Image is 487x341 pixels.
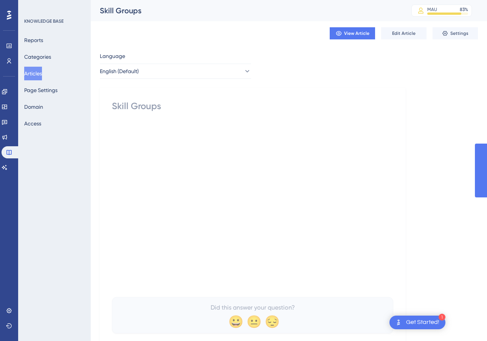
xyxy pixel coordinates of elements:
button: Page Settings [24,83,57,97]
div: 1 [439,314,445,321]
button: Domain [24,100,43,114]
span: View Article [344,30,369,36]
button: English (Default) [100,64,251,79]
div: Skill Groups [112,100,393,112]
div: 83 % [460,6,468,13]
span: English (Default) [100,67,139,76]
span: Did this answer your question? [211,303,295,312]
div: Get Started! [406,318,439,327]
button: Settings [433,27,478,39]
span: Edit Article [392,30,416,36]
div: KNOWLEDGE BASE [24,18,64,24]
button: View Article [330,27,375,39]
div: Skill Groups [100,5,392,16]
button: Access [24,117,41,130]
iframe: UserGuiding AI Assistant Launcher [455,311,478,334]
span: Language [100,52,125,61]
button: Edit Article [381,27,427,39]
button: Articles [24,67,42,80]
img: launcher-image-alternative-text [394,318,403,327]
span: Settings [450,30,468,36]
button: Categories [24,50,51,64]
div: Open Get Started! checklist, remaining modules: 1 [389,316,445,329]
div: MAU [427,6,437,13]
button: Reports [24,33,43,47]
